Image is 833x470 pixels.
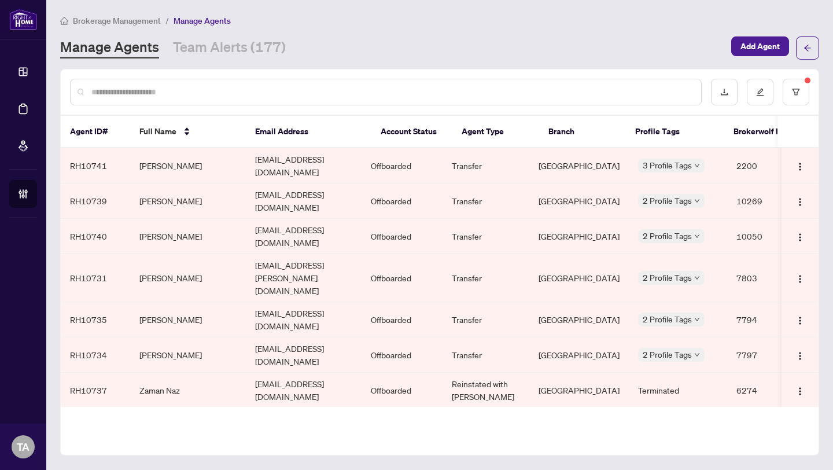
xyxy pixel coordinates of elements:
[61,254,130,302] td: RH10731
[9,9,37,30] img: logo
[246,148,362,183] td: [EMAIL_ADDRESS][DOMAIN_NAME]
[731,36,789,56] button: Add Agent
[443,183,529,219] td: Transfer
[795,197,805,207] img: Logo
[724,116,794,148] th: Brokerwolf ID
[694,275,700,281] span: down
[694,198,700,204] span: down
[529,337,629,373] td: [GEOGRAPHIC_DATA]
[643,348,692,361] span: 2 Profile Tags
[795,387,805,396] img: Logo
[727,373,797,408] td: 6274
[795,316,805,325] img: Logo
[130,116,246,148] th: Full Name
[60,38,159,58] a: Manage Agents
[643,229,692,243] span: 2 Profile Tags
[529,302,629,337] td: [GEOGRAPHIC_DATA]
[795,162,805,171] img: Logo
[626,116,724,148] th: Profile Tags
[787,429,821,464] button: Open asap
[362,373,443,408] td: Offboarded
[720,88,728,96] span: download
[130,373,246,408] td: Zaman Naz
[791,192,809,210] button: Logo
[362,337,443,373] td: Offboarded
[727,148,797,183] td: 2200
[173,38,286,58] a: Team Alerts (177)
[727,337,797,373] td: 7797
[443,219,529,254] td: Transfer
[443,373,529,408] td: Reinstated with [PERSON_NAME]
[165,14,169,27] li: /
[73,16,161,26] span: Brokerage Management
[362,302,443,337] td: Offboarded
[61,373,130,408] td: RH10737
[643,159,692,172] span: 3 Profile Tags
[443,254,529,302] td: Transfer
[362,219,443,254] td: Offboarded
[130,302,246,337] td: [PERSON_NAME]
[529,148,629,183] td: [GEOGRAPHIC_DATA]
[727,254,797,302] td: 7803
[791,227,809,245] button: Logo
[539,116,626,148] th: Branch
[694,233,700,239] span: down
[783,79,809,105] button: filter
[443,337,529,373] td: Transfer
[130,219,246,254] td: [PERSON_NAME]
[452,116,539,148] th: Agent Type
[791,156,809,175] button: Logo
[529,373,629,408] td: [GEOGRAPHIC_DATA]
[727,302,797,337] td: 7794
[795,274,805,284] img: Logo
[130,183,246,219] td: [PERSON_NAME]
[61,148,130,183] td: RH10741
[61,302,130,337] td: RH10735
[791,381,809,399] button: Logo
[711,79,738,105] button: download
[362,148,443,183] td: Offboarded
[643,271,692,284] span: 2 Profile Tags
[362,183,443,219] td: Offboarded
[61,337,130,373] td: RH10734
[791,346,809,364] button: Logo
[362,254,443,302] td: Offboarded
[246,302,362,337] td: [EMAIL_ADDRESS][DOMAIN_NAME]
[791,310,809,329] button: Logo
[529,183,629,219] td: [GEOGRAPHIC_DATA]
[246,337,362,373] td: [EMAIL_ADDRESS][DOMAIN_NAME]
[795,233,805,242] img: Logo
[246,254,362,302] td: [EMAIL_ADDRESS][PERSON_NAME][DOMAIN_NAME]
[727,219,797,254] td: 10050
[643,313,692,326] span: 2 Profile Tags
[791,269,809,287] button: Logo
[694,317,700,322] span: down
[792,88,800,96] span: filter
[756,88,764,96] span: edit
[795,351,805,361] img: Logo
[130,148,246,183] td: [PERSON_NAME]
[727,183,797,219] td: 10269
[246,373,362,408] td: [EMAIL_ADDRESS][DOMAIN_NAME]
[246,116,371,148] th: Email Address
[17,439,30,455] span: TA
[643,194,692,207] span: 2 Profile Tags
[246,183,362,219] td: [EMAIL_ADDRESS][DOMAIN_NAME]
[443,302,529,337] td: Transfer
[61,219,130,254] td: RH10740
[61,116,130,148] th: Agent ID#
[747,79,773,105] button: edit
[694,163,700,168] span: down
[740,37,780,56] span: Add Agent
[174,16,231,26] span: Manage Agents
[629,373,727,408] td: Terminated
[443,148,529,183] td: Transfer
[529,254,629,302] td: [GEOGRAPHIC_DATA]
[803,44,812,52] span: arrow-left
[139,125,176,138] span: Full Name
[371,116,452,148] th: Account Status
[130,254,246,302] td: [PERSON_NAME]
[60,17,68,25] span: home
[529,219,629,254] td: [GEOGRAPHIC_DATA]
[246,219,362,254] td: [EMAIL_ADDRESS][DOMAIN_NAME]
